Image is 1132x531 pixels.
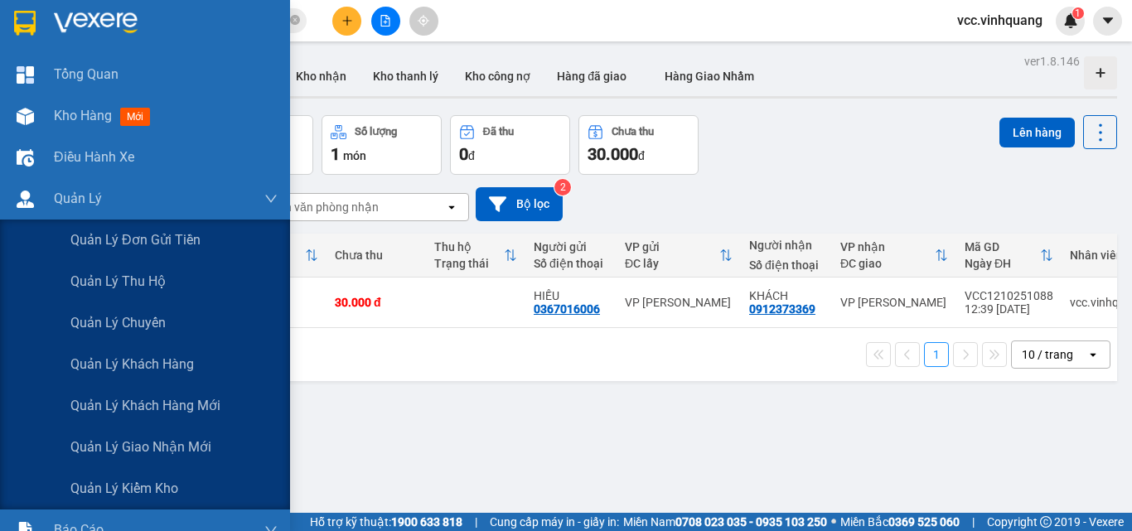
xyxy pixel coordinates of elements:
span: 0 [459,144,468,164]
span: Quản lý giao nhận mới [70,437,211,457]
span: | [972,513,975,531]
button: plus [332,7,361,36]
div: VP gửi [625,240,719,253]
span: Quản lý chuyến [70,312,166,333]
span: 30.000 [588,144,638,164]
strong: 0708 023 035 - 0935 103 250 [675,515,827,529]
span: Quản lý kiểm kho [70,478,178,499]
span: món [343,149,366,162]
div: VP nhận [840,240,935,253]
div: Chọn văn phòng nhận [264,199,379,215]
svg: open [1086,348,1100,361]
th: Toggle SortBy [832,234,956,278]
span: Tổng Quan [54,64,119,84]
div: Tạo kho hàng mới [1084,56,1117,89]
img: logo-vxr [14,11,36,36]
div: Mã GD [965,240,1040,253]
span: down [264,192,278,205]
div: ver 1.8.146 [1024,52,1080,70]
button: aim [409,7,438,36]
sup: 1 [1072,7,1084,19]
svg: open [445,200,458,214]
span: Kho hàng [54,108,112,123]
button: Bộ lọc [476,187,563,221]
span: mới [120,108,150,126]
th: Toggle SortBy [426,234,525,278]
span: Điều hành xe [54,147,134,167]
span: đ [468,149,475,162]
span: Quản lý thu hộ [70,271,166,292]
span: file-add [380,15,391,27]
button: file-add [371,7,400,36]
img: dashboard-icon [17,66,34,84]
div: Chưa thu [612,126,654,138]
div: Số lượng [355,126,397,138]
button: Kho nhận [283,56,360,96]
img: warehouse-icon [17,108,34,125]
div: Trạng thái [434,257,504,270]
span: ⚪️ [831,519,836,525]
span: 1 [1075,7,1081,19]
span: close-circle [290,15,300,25]
button: 1 [924,342,949,367]
div: 0367016006 [534,302,600,316]
div: Đã thu [483,126,514,138]
div: 12:39 [DATE] [965,302,1053,316]
span: Hàng Giao Nhầm [665,70,754,83]
div: 10 / trang [1022,346,1073,363]
button: Lên hàng [999,118,1075,147]
img: icon-new-feature [1063,13,1078,28]
span: đ [638,149,645,162]
sup: 2 [554,179,571,196]
span: Miền Nam [623,513,827,531]
div: VP [PERSON_NAME] [625,296,733,309]
div: KHÁCH [749,289,824,302]
span: Cung cấp máy in - giấy in: [490,513,619,531]
span: Hỗ trợ kỹ thuật: [310,513,462,531]
button: caret-down [1093,7,1122,36]
div: Người gửi [534,240,608,253]
div: ĐC lấy [625,257,719,270]
span: aim [418,15,429,27]
button: Kho thanh lý [360,56,452,96]
div: Ngày ĐH [965,257,1040,270]
span: Quản lý đơn gửi tiền [70,229,201,250]
button: Đã thu0đ [450,115,570,175]
div: HIẾU [534,289,608,302]
span: Quản lý khách hàng mới [70,395,220,416]
span: Miền Bắc [840,513,960,531]
div: ĐC giao [840,257,935,270]
img: warehouse-icon [17,191,34,208]
div: Người nhận [749,239,824,252]
span: copyright [1040,516,1052,528]
span: close-circle [290,13,300,29]
div: 30.000 đ [335,296,418,309]
div: Số điện thoại [749,258,824,272]
button: Số lượng1món [322,115,442,175]
strong: 0369 525 060 [888,515,960,529]
img: warehouse-icon [17,149,34,167]
span: | [475,513,477,531]
span: caret-down [1101,13,1115,28]
div: VCC1210251088 [965,289,1053,302]
span: Quản lý khách hàng [70,354,194,374]
th: Toggle SortBy [956,234,1062,278]
button: Kho công nợ [452,56,544,96]
button: Hàng đã giao [544,56,640,96]
span: vcc.vinhquang [944,10,1056,31]
button: Chưa thu30.000đ [578,115,699,175]
div: VP [PERSON_NAME] [840,296,948,309]
div: Chưa thu [335,249,418,262]
th: Toggle SortBy [617,234,741,278]
span: 1 [331,144,340,164]
div: Thu hộ [434,240,504,253]
span: plus [341,15,353,27]
div: Số điện thoại [534,257,608,270]
span: Quản Lý [54,188,102,209]
strong: 1900 633 818 [391,515,462,529]
div: 0912373369 [749,302,815,316]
